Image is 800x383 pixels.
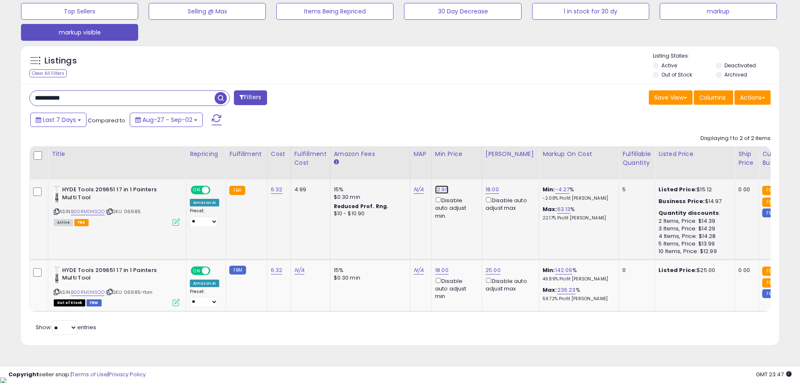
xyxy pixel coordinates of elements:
[734,90,771,105] button: Actions
[543,286,612,302] div: %
[54,299,85,306] span: All listings that are currently out of stock and unavailable for purchase on Amazon
[661,62,677,69] label: Active
[756,370,792,378] span: 2025-09-10 23:47 GMT
[658,209,728,217] div: :
[294,266,304,275] a: N/A
[414,185,424,194] a: N/A
[485,150,535,158] div: [PERSON_NAME]
[543,215,612,221] p: 22.17% Profit [PERSON_NAME]
[622,267,648,274] div: 0
[271,266,283,275] a: 6.32
[404,3,521,20] button: 30 Day Decrease
[334,267,404,274] div: 15%
[658,232,728,240] div: 4 Items, Price: $14.28
[543,286,557,294] b: Max:
[54,267,60,283] img: 31fQNMoG-KL._SL40_.jpg
[532,3,649,20] button: 1 in stock for 30 dy
[234,90,267,105] button: Filters
[45,55,77,67] h5: Listings
[658,240,728,248] div: 5 Items, Price: $13.99
[190,208,219,227] div: Preset:
[738,150,755,167] div: Ship Price
[209,267,223,274] span: OFF
[724,62,756,69] label: Deactivated
[334,186,404,193] div: 15%
[435,185,449,194] a: 12.99
[435,150,478,158] div: Min Price
[294,150,327,167] div: Fulfillment Cost
[543,266,555,274] b: Min:
[190,150,222,158] div: Repricing
[334,210,404,217] div: $10 - $10.90
[658,248,728,255] div: 10 Items, Price: $12.99
[762,186,778,195] small: FBA
[658,225,728,232] div: 3 Items, Price: $14.29
[334,150,407,158] div: Amazon Fees
[762,267,778,276] small: FBA
[658,209,719,217] b: Quantity discounts
[700,135,771,143] div: Displaying 1 to 2 of 2 items
[738,186,752,193] div: 0.00
[699,93,726,102] span: Columns
[658,266,697,274] b: Listed Price:
[209,187,223,194] span: OFF
[724,71,747,78] label: Archived
[106,208,141,215] span: | SKU: 06985
[485,185,499,194] a: 18.00
[43,116,76,124] span: Last 7 Days
[191,267,202,274] span: ON
[36,323,96,331] span: Show: entries
[557,205,571,214] a: 63.13
[555,266,572,275] a: 142.09
[54,219,73,226] span: All listings currently available for purchase on Amazon
[485,195,532,212] div: Disable auto adjust max
[191,187,202,194] span: ON
[271,185,283,194] a: 6.32
[543,186,612,201] div: %
[149,3,266,20] button: Selling @ Max
[142,116,192,124] span: Aug-27 - Sep-02
[435,266,449,275] a: 18.00
[8,370,39,378] strong: Copyright
[694,90,733,105] button: Columns
[622,150,651,167] div: Fulfillable Quantity
[30,113,87,127] button: Last 7 Days
[21,24,138,41] button: markup visible
[762,278,778,288] small: FBA
[71,289,105,296] a: B00RM0NSQO
[485,276,532,293] div: Disable auto adjust max
[658,197,705,205] b: Business Price:
[229,186,245,195] small: FBA
[555,185,570,194] a: -4.27
[54,186,60,203] img: 31fQNMoG-KL._SL40_.jpg
[62,186,164,203] b: HYDE Tools 209651 17 in 1 Painters Multi Tool
[658,267,728,274] div: $25.00
[190,289,219,308] div: Preset:
[271,150,287,158] div: Cost
[72,370,108,378] a: Terms of Use
[543,150,615,158] div: Markup on Cost
[334,193,404,201] div: $0.30 min
[21,3,138,20] button: Top Sellers
[738,267,752,274] div: 0.00
[485,266,501,275] a: 25.00
[54,267,180,306] div: ASIN:
[543,206,612,221] div: %
[334,274,404,282] div: $0.30 min
[334,203,389,210] b: Reduced Prof. Rng.
[190,280,219,287] div: Amazon AI
[52,150,183,158] div: Title
[557,286,576,294] a: 236.23
[653,52,779,60] p: Listing States:
[543,205,557,213] b: Max:
[87,299,102,306] span: FBM
[539,146,619,180] th: The percentage added to the cost of goods (COGS) that forms the calculator for Min & Max prices.
[190,199,219,206] div: Amazon AI
[649,90,692,105] button: Save View
[334,158,339,166] small: Amazon Fees.
[543,296,612,302] p: 59.72% Profit [PERSON_NAME]
[109,370,146,378] a: Privacy Policy
[762,289,779,298] small: FBM
[658,150,731,158] div: Listed Price
[658,185,697,193] b: Listed Price:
